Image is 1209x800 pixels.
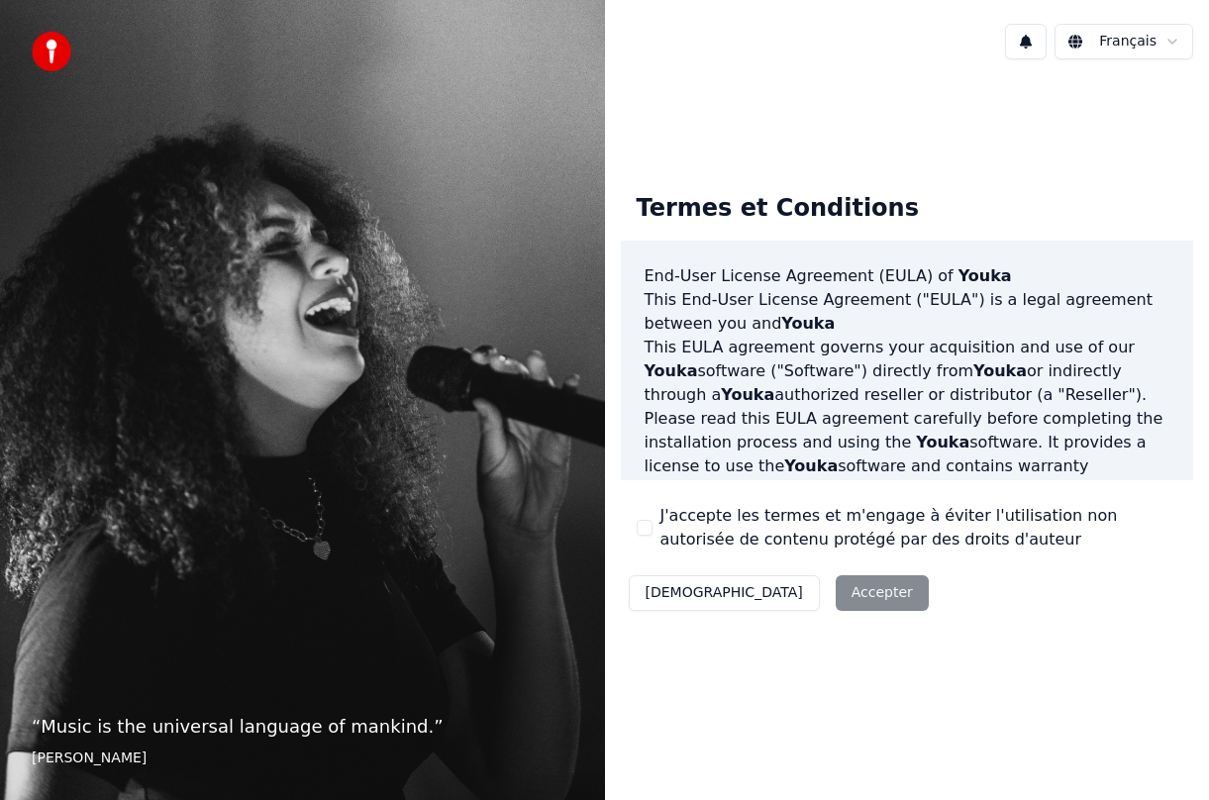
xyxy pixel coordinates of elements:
[645,288,1170,336] p: This End-User License Agreement ("EULA") is a legal agreement between you and
[958,266,1012,285] span: Youka
[916,433,969,451] span: Youka
[781,314,835,333] span: Youka
[784,456,838,475] span: Youka
[660,504,1178,551] label: J'accepte les termes et m'engage à éviter l'utilisation non autorisée de contenu protégé par des ...
[621,177,935,241] div: Termes et Conditions
[645,264,1170,288] h3: End-User License Agreement (EULA) of
[645,361,698,380] span: Youka
[973,361,1027,380] span: Youka
[645,336,1170,407] p: This EULA agreement governs your acquisition and use of our software ("Software") directly from o...
[32,749,573,768] footer: [PERSON_NAME]
[32,32,71,71] img: youka
[645,407,1170,502] p: Please read this EULA agreement carefully before completing the installation process and using th...
[629,575,820,611] button: [DEMOGRAPHIC_DATA]
[721,385,774,404] span: Youka
[32,713,573,741] p: “ Music is the universal language of mankind. ”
